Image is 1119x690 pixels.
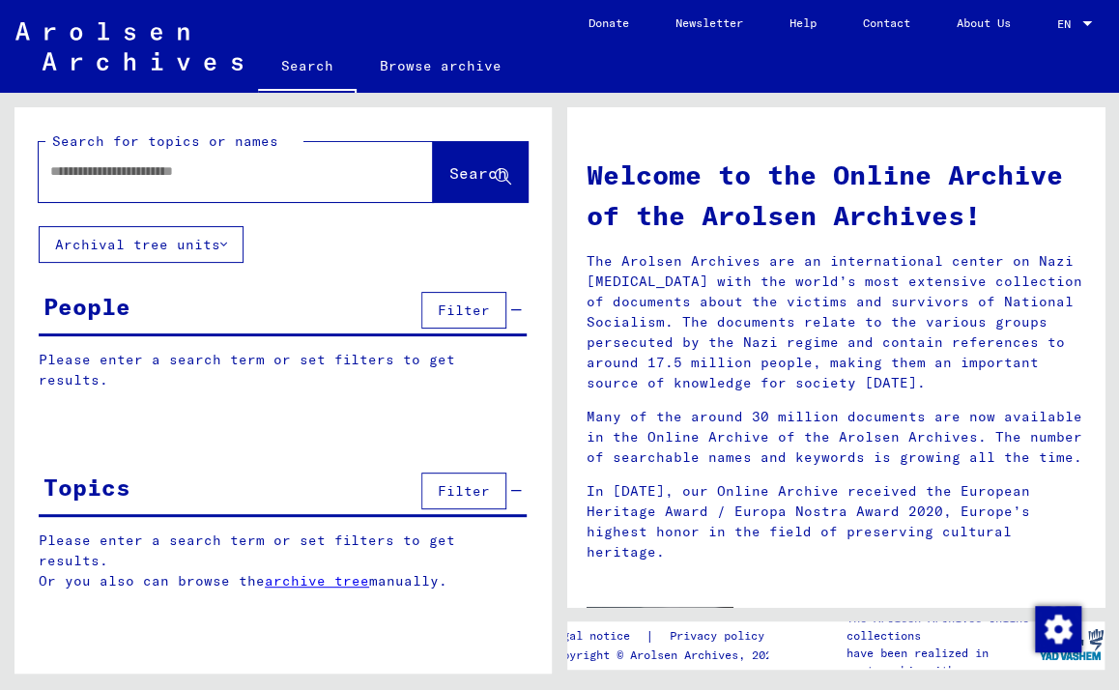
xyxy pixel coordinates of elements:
p: Many of the around 30 million documents are now available in the Online Archive of the Arolsen Ar... [587,407,1085,468]
img: video.jpg [587,607,733,687]
span: Filter [438,302,490,319]
img: Change consent [1035,606,1081,652]
span: Search [449,163,507,183]
p: In [DATE], our Online Archive received the European Heritage Award / Europa Nostra Award 2020, Eu... [587,481,1085,562]
h1: Welcome to the Online Archive of the Arolsen Archives! [587,155,1085,236]
img: Arolsen_neg.svg [15,22,243,71]
span: Filter [438,482,490,500]
p: have been realized in partnership with [846,645,1038,679]
p: Copyright © Arolsen Archives, 2021 [548,647,787,664]
a: Privacy policy [653,626,787,647]
p: Please enter a search term or set filters to get results. Or you also can browse the manually. [39,531,528,591]
a: archive tree [265,572,369,589]
p: The Arolsen Archives are an international center on Nazi [MEDICAL_DATA] with the world’s most ext... [587,251,1085,393]
div: People [43,289,130,324]
div: Topics [43,470,130,504]
a: Legal notice [548,626,645,647]
div: | [548,626,787,647]
span: EN [1057,17,1078,31]
p: Please enter a search term or set filters to get results. [39,350,527,390]
a: Browse archive [357,43,525,89]
mat-label: Search for topics or names [52,132,278,150]
a: Search [258,43,357,93]
button: Filter [421,473,506,509]
button: Filter [421,292,506,329]
p: The Arolsen Archives online collections [846,610,1038,645]
button: Archival tree units [39,226,244,263]
button: Search [433,142,528,202]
